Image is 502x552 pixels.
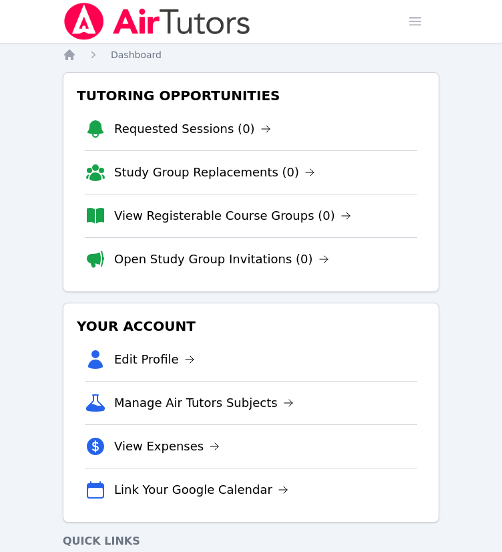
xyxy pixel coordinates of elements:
a: Requested Sessions (0) [114,120,271,138]
h3: Tutoring Opportunities [74,84,428,108]
a: Study Group Replacements (0) [114,163,315,182]
a: View Registerable Course Groups (0) [114,206,351,225]
a: Edit Profile [114,350,195,369]
a: Link Your Google Calendar [114,480,288,499]
span: Dashboard [111,49,162,60]
h4: Quick Links [63,533,439,549]
a: Open Study Group Invitations (0) [114,250,329,269]
h3: Your Account [74,314,428,338]
a: View Expenses [114,437,220,456]
img: Air Tutors [63,3,252,40]
nav: Breadcrumb [63,48,439,61]
a: Manage Air Tutors Subjects [114,394,294,412]
a: Dashboard [111,48,162,61]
